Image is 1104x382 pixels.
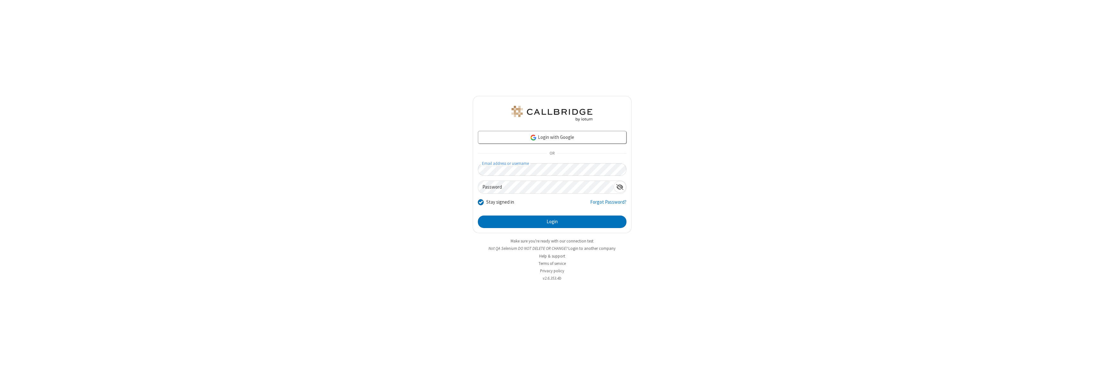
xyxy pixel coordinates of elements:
input: Password [478,181,614,193]
img: google-icon.png [530,134,537,141]
a: Forgot Password? [590,199,626,211]
button: Login [478,216,626,228]
img: QA Selenium DO NOT DELETE OR CHANGE [510,106,594,121]
a: Make sure you're ready with our connection test [511,238,593,244]
a: Login with Google [478,131,626,144]
li: v2.6.353.4b [473,275,632,281]
label: Stay signed in [486,199,514,206]
a: Help & support [539,253,565,259]
button: Login to another company [568,245,616,251]
a: Privacy policy [540,268,564,274]
div: Show password [614,181,626,193]
a: Terms of service [539,261,566,266]
input: Email address or username [478,163,626,176]
span: OR [547,149,557,158]
li: Not QA Selenium DO NOT DELETE OR CHANGE? [473,245,632,251]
